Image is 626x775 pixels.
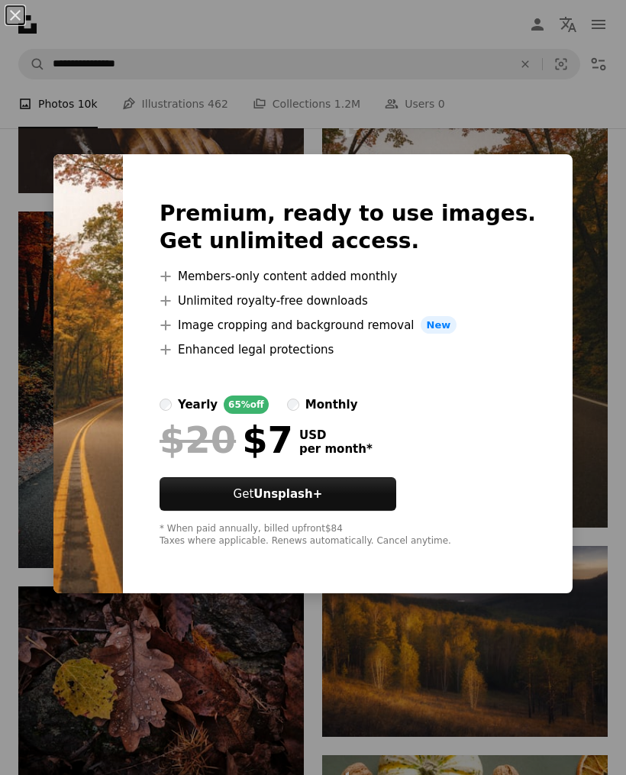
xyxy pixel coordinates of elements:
span: per month * [299,442,373,456]
div: * When paid annually, billed upfront $84 Taxes where applicable. Renews automatically. Cancel any... [160,523,536,547]
span: New [421,316,457,334]
li: Unlimited royalty-free downloads [160,292,536,310]
div: monthly [305,396,358,414]
span: USD [299,428,373,442]
li: Image cropping and background removal [160,316,536,334]
div: $7 [160,420,293,460]
li: Enhanced legal protections [160,341,536,359]
strong: Unsplash+ [253,487,322,501]
li: Members-only content added monthly [160,267,536,286]
div: yearly [178,396,218,414]
input: monthly [287,399,299,411]
button: GetUnsplash+ [160,477,396,511]
h2: Premium, ready to use images. Get unlimited access. [160,200,536,255]
div: 65% off [224,396,269,414]
input: yearly65%off [160,399,172,411]
span: $20 [160,420,236,460]
img: premium_photo-1665772801439-3d52992b22e6 [53,154,123,594]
